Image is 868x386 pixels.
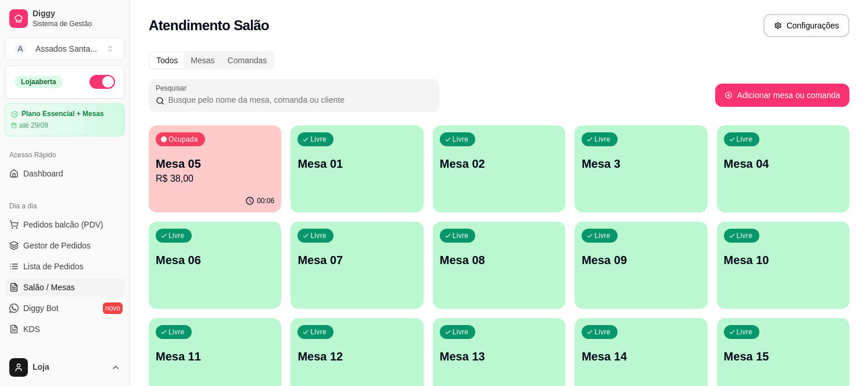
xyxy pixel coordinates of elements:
div: Dia a dia [5,197,125,215]
span: Sistema de Gestão [33,19,120,28]
h2: Atendimento Salão [149,16,269,35]
p: Mesa 12 [297,348,416,365]
button: LivreMesa 07 [290,222,423,309]
p: Livre [453,135,469,144]
article: Plano Essencial + Mesas [21,110,104,118]
p: Mesa 01 [297,156,416,172]
p: Mesa 07 [297,252,416,268]
p: 00:06 [257,196,274,205]
p: Ocupada [168,135,198,144]
input: Pesquisar [164,94,432,106]
a: Gestor de Pedidos [5,236,125,255]
a: Diggy Botnovo [5,299,125,318]
p: Livre [594,231,611,240]
div: Acesso Rápido [5,146,125,164]
p: Mesa 09 [582,252,700,268]
p: Livre [594,327,611,337]
p: Mesa 15 [724,348,842,365]
p: Mesa 02 [440,156,558,172]
p: Livre [453,231,469,240]
button: LivreMesa 09 [575,222,707,309]
p: Livre [737,327,753,337]
span: Pedidos balcão (PDV) [23,219,103,230]
p: Mesa 06 [156,252,274,268]
p: Livre [310,327,327,337]
button: Pedidos balcão (PDV) [5,215,125,234]
div: Mesas [184,52,221,68]
span: Gestor de Pedidos [23,240,91,251]
span: Dashboard [23,168,63,179]
p: Livre [168,327,185,337]
p: Livre [310,231,327,240]
span: KDS [23,323,40,335]
label: Pesquisar [156,83,191,93]
p: Mesa 3 [582,156,700,172]
span: Loja [33,362,106,373]
button: Alterar Status [89,75,115,89]
button: Configurações [763,14,849,37]
span: Diggy [33,9,120,19]
p: Livre [594,135,611,144]
button: LivreMesa 08 [433,222,565,309]
a: Plano Essencial + Mesasaté 29/09 [5,103,125,136]
div: Assados Santa ... [35,43,97,55]
p: Livre [737,135,753,144]
p: Livre [168,231,185,240]
p: Livre [453,327,469,337]
button: LivreMesa 10 [717,222,849,309]
button: LivreMesa 01 [290,125,423,212]
article: até 29/09 [19,121,48,130]
a: Salão / Mesas [5,278,125,297]
p: Mesa 13 [440,348,558,365]
button: OcupadaMesa 05R$ 38,0000:06 [149,125,281,212]
button: Loja [5,353,125,381]
a: DiggySistema de Gestão [5,5,125,33]
p: Mesa 08 [440,252,558,268]
button: LivreMesa 02 [433,125,565,212]
span: A [15,43,26,55]
button: LivreMesa 04 [717,125,849,212]
span: Salão / Mesas [23,282,75,293]
div: Comandas [221,52,274,68]
div: Todos [150,52,184,68]
button: Adicionar mesa ou comanda [715,84,849,107]
p: R$ 38,00 [156,172,274,186]
p: Mesa 05 [156,156,274,172]
span: Lista de Pedidos [23,261,84,272]
a: KDS [5,320,125,338]
p: Livre [737,231,753,240]
p: Mesa 11 [156,348,274,365]
p: Mesa 10 [724,252,842,268]
a: Lista de Pedidos [5,257,125,276]
span: Diggy Bot [23,302,59,314]
button: Select a team [5,37,125,60]
p: Mesa 04 [724,156,842,172]
div: Loja aberta [15,75,63,88]
button: LivreMesa 3 [575,125,707,212]
button: LivreMesa 06 [149,222,281,309]
a: Dashboard [5,164,125,183]
p: Livre [310,135,327,144]
p: Mesa 14 [582,348,700,365]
